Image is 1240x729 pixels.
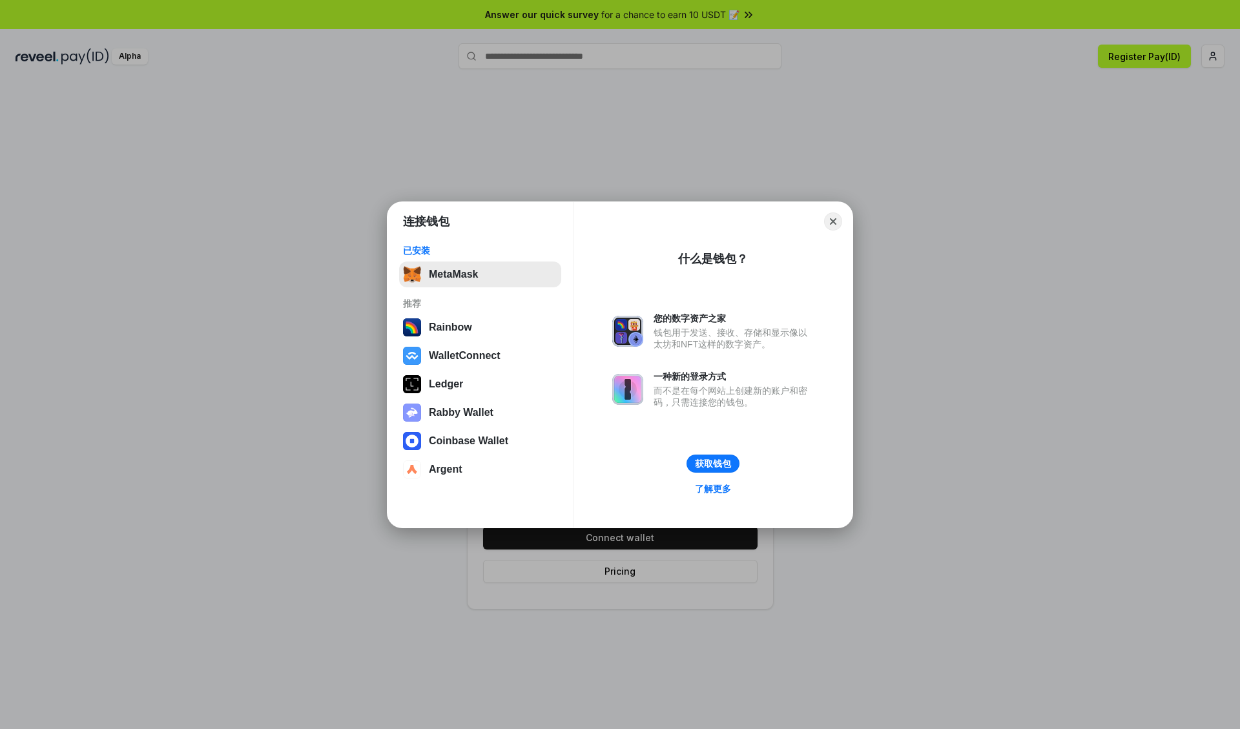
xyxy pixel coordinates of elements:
[403,460,421,478] img: svg+xml,%3Csvg%20width%3D%2228%22%20height%3D%2228%22%20viewBox%3D%220%200%2028%2028%22%20fill%3D...
[695,458,731,469] div: 获取钱包
[429,464,462,475] div: Argent
[429,322,472,333] div: Rainbow
[399,400,561,426] button: Rabby Wallet
[612,316,643,347] img: svg+xml,%3Csvg%20xmlns%3D%22http%3A%2F%2Fwww.w3.org%2F2000%2Fsvg%22%20fill%3D%22none%22%20viewBox...
[678,251,748,267] div: 什么是钱包？
[399,428,561,454] button: Coinbase Wallet
[654,371,814,382] div: 一种新的登录方式
[403,318,421,336] img: svg+xml,%3Csvg%20width%3D%22120%22%20height%3D%22120%22%20viewBox%3D%220%200%20120%20120%22%20fil...
[403,214,449,229] h1: 连接钱包
[399,314,561,340] button: Rainbow
[612,374,643,405] img: svg+xml,%3Csvg%20xmlns%3D%22http%3A%2F%2Fwww.w3.org%2F2000%2Fsvg%22%20fill%3D%22none%22%20viewBox...
[429,435,508,447] div: Coinbase Wallet
[403,432,421,450] img: svg+xml,%3Csvg%20width%3D%2228%22%20height%3D%2228%22%20viewBox%3D%220%200%2028%2028%22%20fill%3D...
[429,407,493,418] div: Rabby Wallet
[403,265,421,283] img: svg+xml,%3Csvg%20fill%3D%22none%22%20height%3D%2233%22%20viewBox%3D%220%200%2035%2033%22%20width%...
[403,375,421,393] img: svg+xml,%3Csvg%20xmlns%3D%22http%3A%2F%2Fwww.w3.org%2F2000%2Fsvg%22%20width%3D%2228%22%20height%3...
[687,480,739,497] a: 了解更多
[429,269,478,280] div: MetaMask
[403,404,421,422] img: svg+xml,%3Csvg%20xmlns%3D%22http%3A%2F%2Fwww.w3.org%2F2000%2Fsvg%22%20fill%3D%22none%22%20viewBox...
[399,371,561,397] button: Ledger
[399,343,561,369] button: WalletConnect
[429,350,501,362] div: WalletConnect
[399,262,561,287] button: MetaMask
[654,385,814,408] div: 而不是在每个网站上创建新的账户和密码，只需连接您的钱包。
[654,313,814,324] div: 您的数字资产之家
[403,347,421,365] img: svg+xml,%3Csvg%20width%3D%2228%22%20height%3D%2228%22%20viewBox%3D%220%200%2028%2028%22%20fill%3D...
[429,378,463,390] div: Ledger
[403,245,557,256] div: 已安装
[824,212,842,231] button: Close
[403,298,557,309] div: 推荐
[654,327,814,350] div: 钱包用于发送、接收、存储和显示像以太坊和NFT这样的数字资产。
[687,455,739,473] button: 获取钱包
[695,483,731,495] div: 了解更多
[399,457,561,482] button: Argent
